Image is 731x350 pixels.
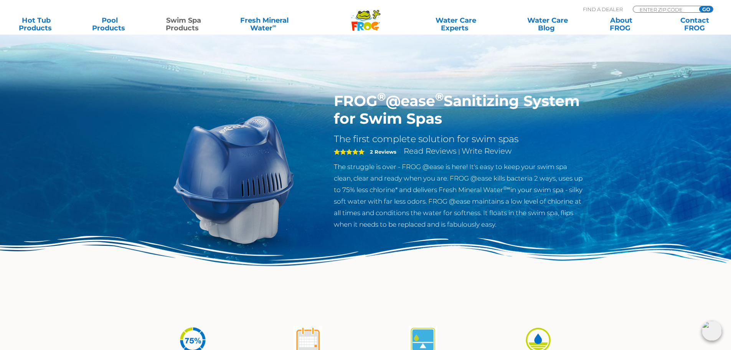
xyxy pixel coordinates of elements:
[8,17,65,32] a: Hot TubProducts
[370,149,396,155] strong: 2 Reviews
[147,92,323,268] img: ss-@ease-hero.png
[404,146,457,156] a: Read Reviews
[409,17,502,32] a: Water CareExperts
[272,23,276,29] sup: ∞
[334,133,584,145] h2: The first complete solution for swim spas
[377,90,386,103] sup: ®
[592,17,650,32] a: AboutFROG
[519,17,576,32] a: Water CareBlog
[81,17,139,32] a: PoolProducts
[334,161,584,230] p: The struggle is over - FROG @ease is here! It's easy to keep your swim spa clean, clear and ready...
[228,17,300,32] a: Fresh MineralWater∞
[699,6,713,12] input: GO
[462,146,512,156] a: Write Review
[458,148,460,155] span: |
[334,149,365,155] span: 5
[666,17,723,32] a: ContactFROG
[435,90,444,103] sup: ®
[583,6,623,13] p: Find A Dealer
[639,6,691,13] input: Zip Code Form
[334,92,584,128] h1: FROG @ease Sanitizing System for Swim Spas
[503,185,510,191] sup: ®∞
[155,17,212,32] a: Swim SpaProducts
[702,321,722,341] img: openIcon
